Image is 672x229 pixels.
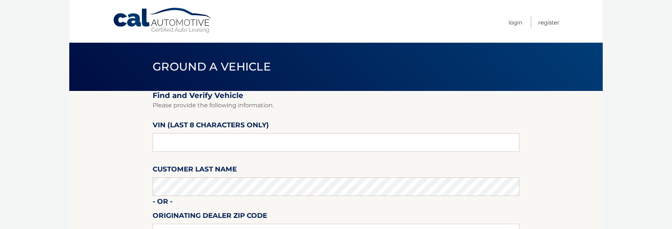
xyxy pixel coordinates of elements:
label: Customer Last Name [153,164,237,177]
p: Please provide the following information. [153,100,519,111]
a: Login [509,16,522,29]
h2: Find and Verify Vehicle [153,91,519,100]
a: Cal Automotive [113,7,213,34]
span: Ground a Vehicle [153,60,271,73]
a: Register [538,16,559,29]
label: VIN (last 8 characters only) [153,120,269,133]
label: Originating Dealer Zip Code [153,210,267,224]
label: - or - [153,196,173,210]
